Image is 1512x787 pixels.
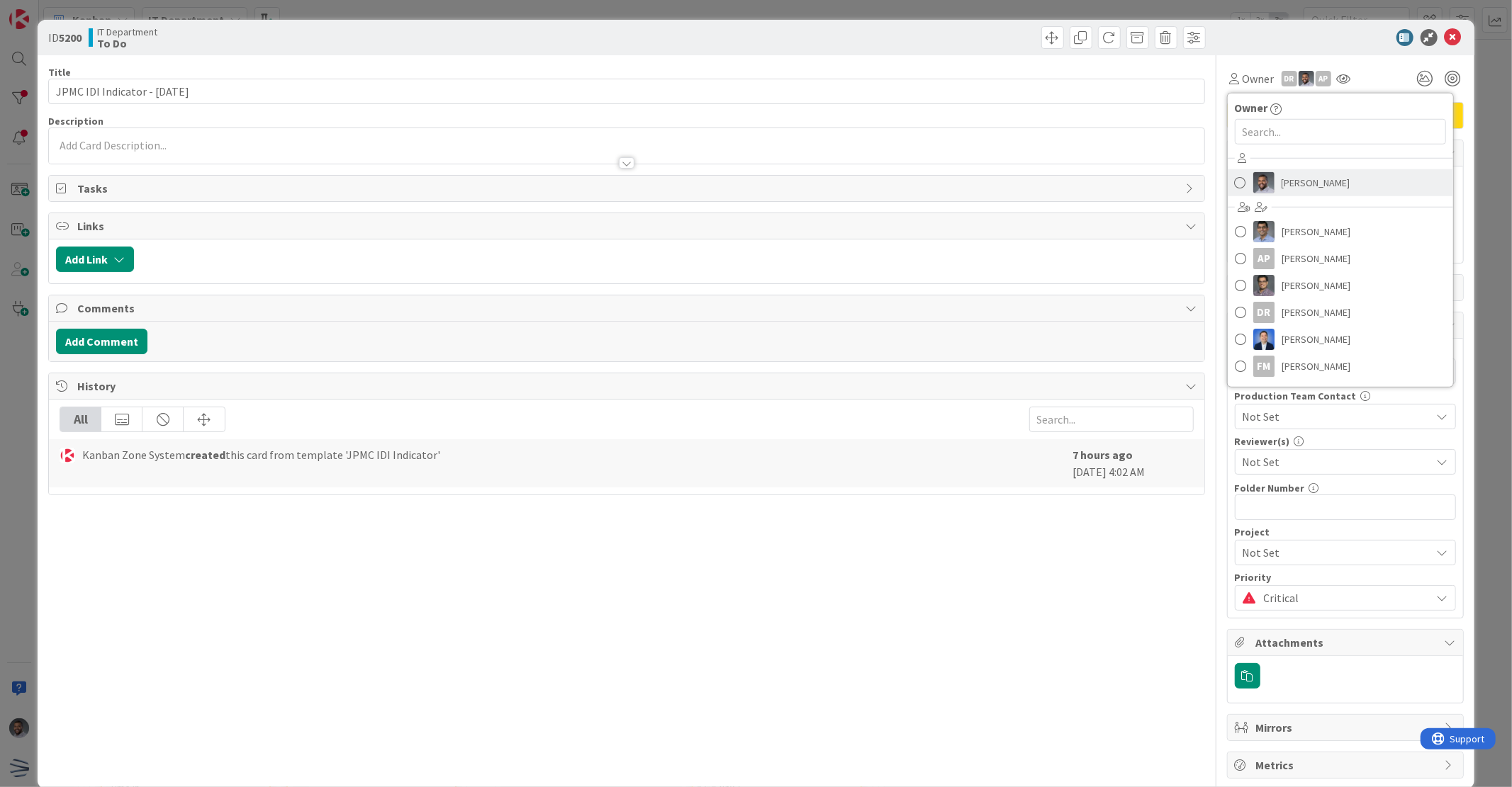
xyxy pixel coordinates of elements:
[59,30,82,45] b: 5200
[1235,527,1456,537] div: Project
[1253,172,1275,193] img: FS
[1299,71,1314,86] img: FS
[1282,275,1350,296] span: [PERSON_NAME]
[1243,543,1424,562] span: Not Set
[1228,218,1453,245] a: AP[PERSON_NAME]
[1282,221,1350,242] span: [PERSON_NAME]
[1253,329,1275,350] img: DP
[1235,572,1456,582] div: Priority
[77,180,1178,197] span: Tasks
[185,448,225,462] b: created
[1282,172,1350,193] span: [PERSON_NAME]
[1256,719,1438,736] span: Mirrors
[60,448,75,463] img: KS
[48,66,71,79] label: Title
[60,407,101,431] div: All
[56,247,134,272] button: Add Link
[1073,448,1133,462] b: 7 hours ago
[1228,380,1453,407] a: NG[MEDICAL_DATA][PERSON_NAME]
[82,446,440,463] span: Kanban Zone System this card from template 'JPMC IDI Indicator'
[1228,169,1453,196] a: FS[PERSON_NAME]
[30,2,65,19] span: Support
[1029,407,1194,432] input: Search...
[1243,407,1424,426] span: Not Set
[1282,356,1350,377] span: [PERSON_NAME]
[1316,71,1331,86] div: AP
[1282,302,1350,323] span: [PERSON_NAME]
[1253,302,1275,323] div: DR
[1235,436,1456,446] div: Reviewer(s)
[1256,757,1438,774] span: Metrics
[56,329,147,354] button: Add Comment
[1235,119,1446,145] input: Search...
[1073,446,1194,480] div: [DATE] 4:02 AM
[97,38,157,49] b: To Do
[1282,248,1350,269] span: [PERSON_NAME]
[1253,275,1275,296] img: CS
[48,29,82,46] span: ID
[1228,299,1453,326] a: DR[PERSON_NAME]
[1235,99,1268,116] span: Owner
[77,300,1178,317] span: Comments
[1253,221,1275,242] img: AP
[1243,70,1275,87] span: Owner
[48,79,1204,104] input: type card name here...
[1228,245,1453,272] a: AP[PERSON_NAME]
[77,378,1178,395] span: History
[1235,391,1456,401] div: Production Team Contact
[1264,588,1424,608] span: Critical
[1228,326,1453,353] a: DP[PERSON_NAME]
[1282,329,1350,350] span: [PERSON_NAME]
[1228,272,1453,299] a: CS[PERSON_NAME]
[1243,453,1431,470] span: Not Set
[97,26,157,38] span: IT Department
[1256,634,1438,651] span: Attachments
[1228,353,1453,380] a: FM[PERSON_NAME]
[1253,248,1275,269] div: AP
[1282,71,1297,86] div: DR
[77,217,1178,234] span: Links
[48,115,103,128] span: Description
[1253,356,1275,377] div: FM
[1235,482,1305,494] label: Folder Number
